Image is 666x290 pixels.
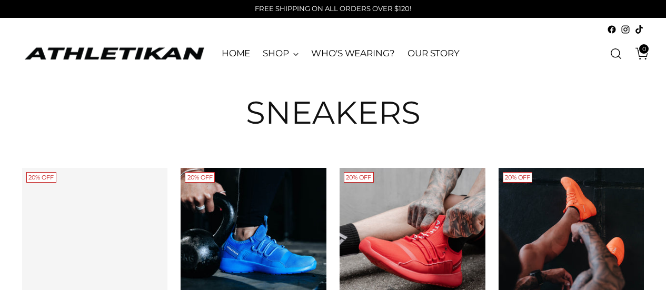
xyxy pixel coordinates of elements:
a: WHO'S WEARING? [311,42,395,65]
a: HOME [222,42,251,65]
p: FREE SHIPPING ON ALL ORDERS OVER $120! [255,4,411,14]
a: ATHLETIKAN [22,45,206,62]
a: SHOP [263,42,299,65]
h1: Sneakers [246,95,421,130]
span: 0 [639,44,649,54]
a: Open search modal [605,43,627,64]
a: Open cart modal [628,43,649,64]
a: OUR STORY [407,42,460,65]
